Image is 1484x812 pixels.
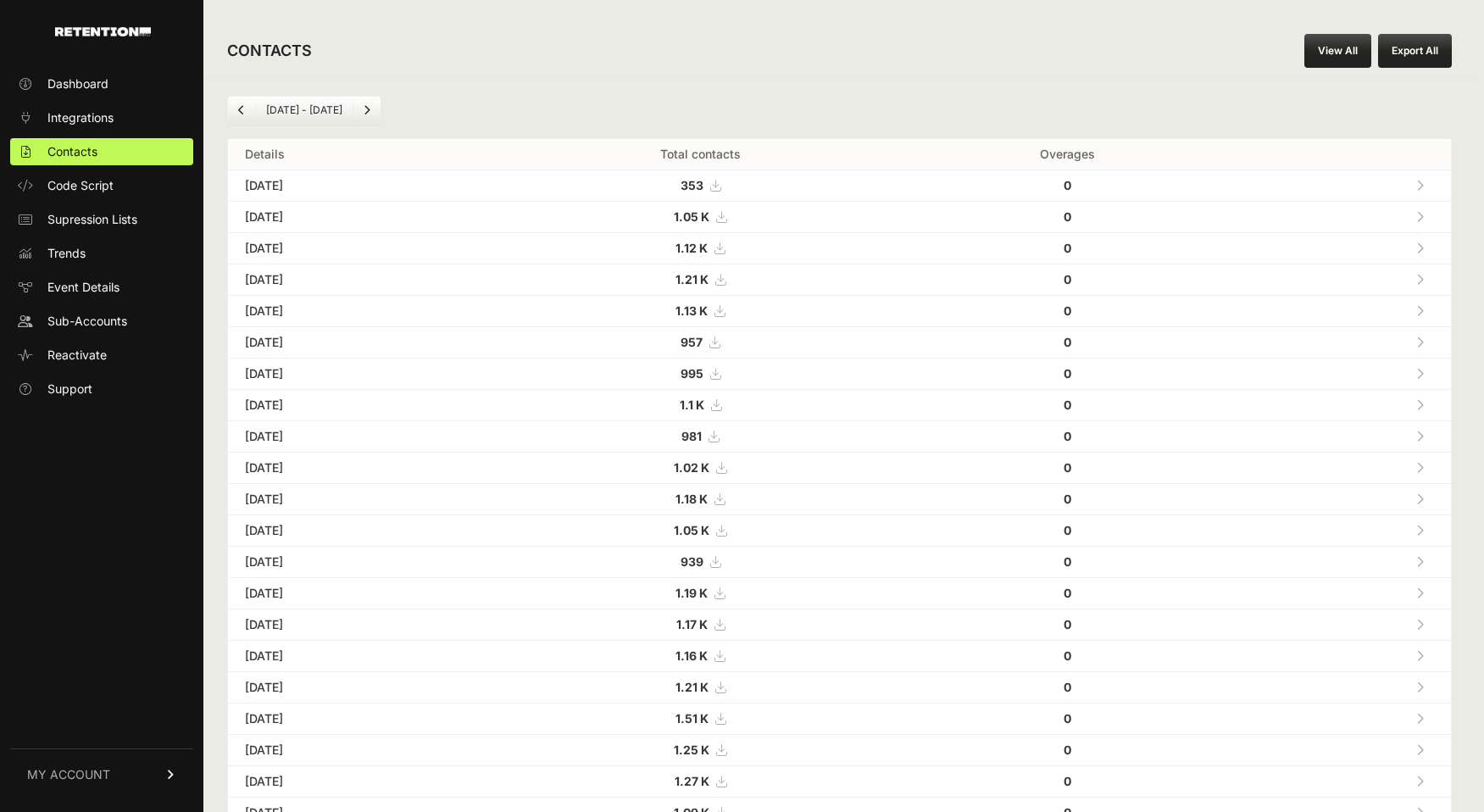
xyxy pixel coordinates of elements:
td: [DATE] [228,672,494,704]
td: [DATE] [228,327,494,359]
th: Details [228,139,494,170]
a: 1.16 K [675,648,725,663]
a: Code Script [10,172,193,199]
strong: 0 [1064,178,1071,192]
td: [DATE] [228,264,494,296]
span: Code Script [47,177,114,194]
strong: 0 [1064,335,1071,349]
a: Support [10,375,193,403]
a: 1.13 K [675,303,725,318]
strong: 1.25 K [674,742,709,757]
a: Event Details [10,274,193,301]
strong: 0 [1064,209,1071,224]
strong: 1.16 K [675,648,708,663]
td: [DATE] [228,735,494,766]
td: [DATE] [228,170,494,202]
strong: 1.21 K [675,680,709,694]
a: Supression Lists [10,206,193,233]
strong: 1.18 K [675,492,708,506]
a: Dashboard [10,70,193,97]
a: 1.05 K [674,209,726,224]
td: [DATE] [228,484,494,515]
strong: 957 [681,335,703,349]
a: 1.17 K [676,617,725,631]
a: 1.21 K [675,272,725,286]
td: [DATE] [228,766,494,798]
a: 995 [681,366,720,381]
strong: 1.13 K [675,303,708,318]
a: 1.12 K [675,241,725,255]
a: 1.25 K [674,742,726,757]
td: [DATE] [228,233,494,264]
strong: 1.19 K [675,586,708,600]
th: Overages [907,139,1228,170]
th: Total contacts [494,139,907,170]
a: 939 [681,554,720,569]
a: View All [1304,34,1371,68]
a: 1.1 K [680,398,721,412]
td: [DATE] [228,641,494,672]
td: [DATE] [228,453,494,484]
strong: 0 [1064,586,1071,600]
span: Integrations [47,109,114,126]
strong: 1.05 K [674,523,709,537]
strong: 0 [1064,398,1071,412]
strong: 0 [1064,366,1071,381]
strong: 0 [1064,711,1071,726]
strong: 0 [1064,241,1071,255]
strong: 0 [1064,554,1071,569]
td: [DATE] [228,296,494,327]
strong: 0 [1064,429,1071,443]
strong: 0 [1064,523,1071,537]
strong: 995 [681,366,703,381]
strong: 0 [1064,272,1071,286]
span: Trends [47,245,86,262]
a: Integrations [10,104,193,131]
span: Sub-Accounts [47,313,127,330]
span: Support [47,381,92,398]
a: 1.27 K [675,774,726,788]
a: Trends [10,240,193,267]
button: Export All [1378,34,1452,68]
span: Reactivate [47,347,107,364]
a: 981 [681,429,719,443]
a: 1.19 K [675,586,725,600]
strong: 0 [1064,742,1071,757]
a: Previous [228,97,255,124]
span: Event Details [47,279,119,296]
span: Contacts [47,143,97,160]
a: Contacts [10,138,193,165]
strong: 0 [1064,648,1071,663]
strong: 0 [1064,680,1071,694]
strong: 1.27 K [675,774,709,788]
strong: 981 [681,429,702,443]
strong: 1.21 K [675,272,709,286]
td: [DATE] [228,359,494,390]
strong: 0 [1064,617,1071,631]
a: Next [353,97,381,124]
a: 1.21 K [675,680,725,694]
td: [DATE] [228,547,494,578]
td: [DATE] [228,609,494,641]
a: 1.02 K [674,460,726,475]
a: MY ACCOUNT [10,748,193,800]
h2: CONTACTS [227,39,312,63]
strong: 1.1 K [680,398,704,412]
a: 1.51 K [675,711,725,726]
strong: 1.12 K [675,241,708,255]
strong: 1.05 K [674,209,709,224]
a: Reactivate [10,342,193,369]
td: [DATE] [228,704,494,735]
strong: 353 [681,178,703,192]
a: 353 [681,178,720,192]
strong: 0 [1064,303,1071,318]
strong: 0 [1064,774,1071,788]
span: MY ACCOUNT [27,766,110,783]
strong: 939 [681,554,703,569]
strong: 0 [1064,460,1071,475]
td: [DATE] [228,390,494,421]
img: Retention.com [55,27,151,36]
a: Sub-Accounts [10,308,193,335]
a: 1.18 K [675,492,725,506]
strong: 1.02 K [674,460,709,475]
